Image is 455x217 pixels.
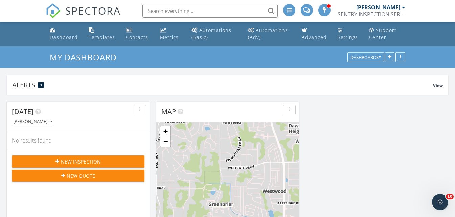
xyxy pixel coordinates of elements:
button: Dashboards [347,53,384,62]
div: Dashboard [50,34,78,40]
div: [PERSON_NAME] [13,119,52,124]
button: [PERSON_NAME] [12,117,54,126]
div: [PERSON_NAME] [356,4,400,11]
div: Advanced [302,34,327,40]
div: SENTRY INSPECTION SERVICES, LLC / SENTRY HOME INSPECTIONS [338,11,405,18]
span: Map [161,107,176,116]
a: Contacts [123,24,152,44]
div: Alerts [12,80,433,89]
span: [DATE] [12,107,33,116]
span: 10 [446,194,454,199]
span: New Inspection [61,158,101,165]
button: New Quote [12,170,144,182]
a: Metrics [157,24,183,44]
div: Metrics [160,34,179,40]
div: Contacts [126,34,148,40]
a: Zoom out [160,136,170,147]
div: Automations (Adv) [248,27,288,40]
span: View [433,83,443,88]
a: Advanced [299,24,329,44]
a: Support Center [366,24,408,44]
div: Templates [89,34,115,40]
span: SPECTORA [65,3,121,18]
div: Support Center [369,27,396,40]
div: Automations (Basic) [191,27,231,40]
input: Search everything... [142,4,278,18]
button: New Inspection [12,155,144,168]
a: Automations (Basic) [189,24,240,44]
img: The Best Home Inspection Software - Spectora [46,3,61,18]
a: Settings [335,24,361,44]
a: SPECTORA [46,9,121,23]
a: Zoom in [160,126,170,136]
a: Automations (Advanced) [245,24,294,44]
div: Settings [338,34,358,40]
span: 1 [40,83,42,87]
iframe: Intercom live chat [432,194,448,210]
div: Dashboards [350,55,381,60]
div: No results found [7,131,150,150]
a: Templates [86,24,118,44]
a: My Dashboard [50,51,122,63]
a: Dashboard [47,24,81,44]
span: New Quote [67,172,95,179]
